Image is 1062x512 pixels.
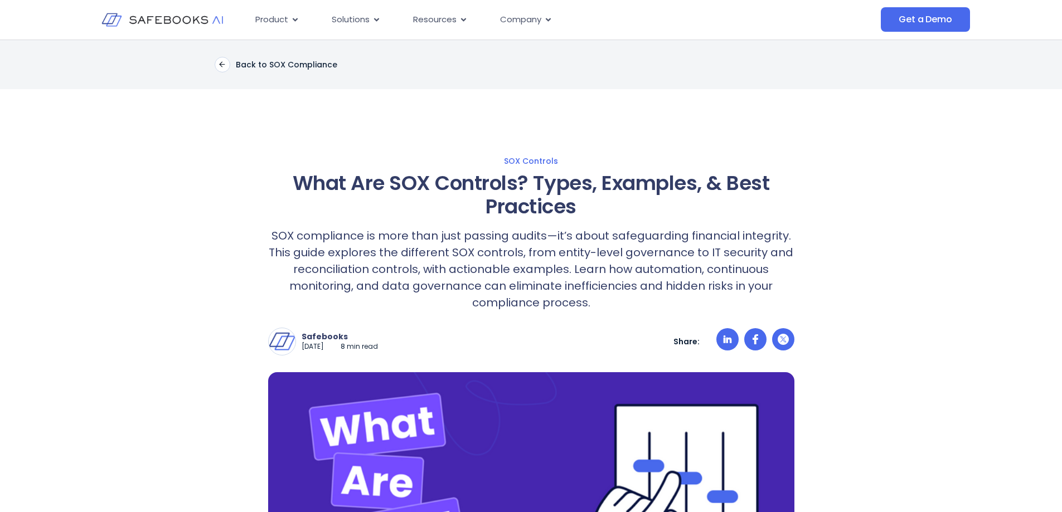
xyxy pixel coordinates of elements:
span: Product [255,13,288,26]
span: Solutions [332,13,370,26]
span: Resources [413,13,457,26]
h1: What Are SOX Controls? Types, Examples, & Best Practices [268,172,794,218]
img: Safebooks [269,328,295,355]
span: Get a Demo [899,14,952,25]
p: 8 min read [341,342,378,352]
p: Back to SOX Compliance [236,60,337,70]
a: SOX Controls [159,156,904,166]
p: SOX compliance is more than just passing audits—it’s about safeguarding financial integrity. This... [268,227,794,311]
span: Company [500,13,541,26]
p: Share: [673,337,700,347]
nav: Menu [246,9,769,31]
p: Safebooks [302,331,378,342]
div: Menu Toggle [246,9,769,31]
a: Back to SOX Compliance [215,57,337,72]
a: Get a Demo [881,7,969,32]
p: [DATE] [302,342,324,352]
